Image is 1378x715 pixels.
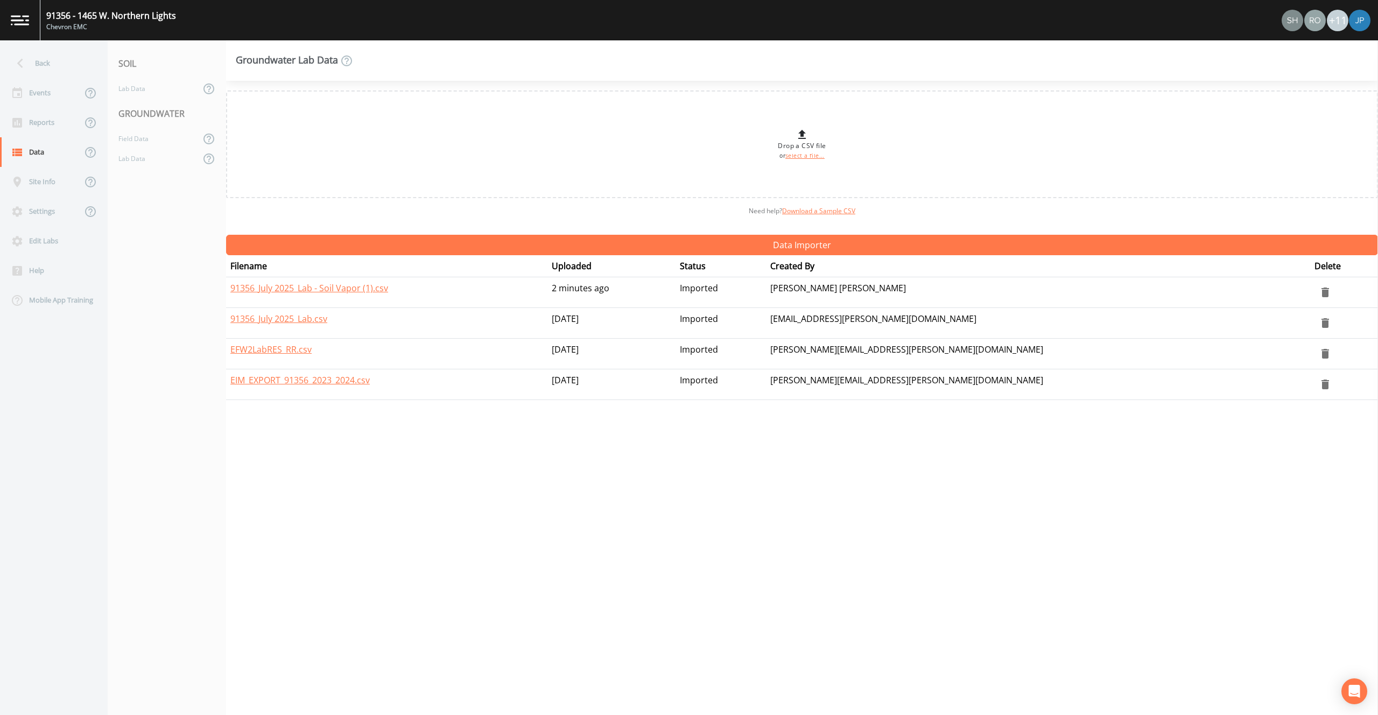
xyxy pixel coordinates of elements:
td: [DATE] [547,369,676,400]
div: GROUNDWATER [108,99,226,129]
button: delete [1314,343,1336,364]
a: Download a Sample CSV [782,206,855,215]
td: Imported [676,308,766,339]
th: Uploaded [547,255,676,277]
small: or [779,152,825,159]
a: EFW2LabRES_RR.csv [230,344,312,355]
img: 41241ef155101aa6d92a04480b0d0000 [1349,10,1370,31]
a: EIM_EXPORT_91356_2023_2024.csv [230,374,370,386]
a: Lab Data [108,79,200,99]
td: [EMAIL_ADDRESS][PERSON_NAME][DOMAIN_NAME] [766,308,1310,339]
td: Imported [676,369,766,400]
th: Created By [766,255,1310,277]
img: 2d3b445d55f9fc568b5a6a095e39a629 [1304,10,1326,31]
a: Field Data [108,129,200,149]
td: [DATE] [547,308,676,339]
a: 91356_July 2025_Lab.csv [230,313,327,325]
div: Shannon Thompson [1281,10,1304,31]
td: [PERSON_NAME][EMAIL_ADDRESS][PERSON_NAME][DOMAIN_NAME] [766,369,1310,400]
th: Status [676,255,766,277]
div: Groundwater Lab Data [236,54,353,67]
th: Delete [1310,255,1378,277]
span: Need help? [749,206,855,215]
div: Open Intercom Messenger [1341,678,1367,704]
img: logo [11,15,29,25]
div: SOIL [108,48,226,79]
td: Imported [676,339,766,369]
a: select a file... [785,152,825,159]
button: Data Importer [226,235,1378,255]
img: fa33e06901c9d5e5e8ee7dfbb24cd1e4 [1282,10,1303,31]
td: [PERSON_NAME][EMAIL_ADDRESS][PERSON_NAME][DOMAIN_NAME] [766,339,1310,369]
a: 91356_July 2025_Lab - Soil Vapor (1).csv [230,282,388,294]
th: Filename [226,255,547,277]
button: delete [1314,282,1336,303]
td: [PERSON_NAME] [PERSON_NAME] [766,277,1310,308]
div: +11 [1327,10,1348,31]
div: 91356 - 1465 W. Northern Lights [46,9,176,22]
div: Drop a CSV file [778,128,826,160]
a: Lab Data [108,149,200,169]
td: Imported [676,277,766,308]
button: delete [1314,374,1336,395]
td: 2 minutes ago [547,277,676,308]
div: Chevron EMC [46,22,176,32]
button: delete [1314,312,1336,334]
div: Roxanne Russell [1304,10,1326,31]
td: [DATE] [547,339,676,369]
